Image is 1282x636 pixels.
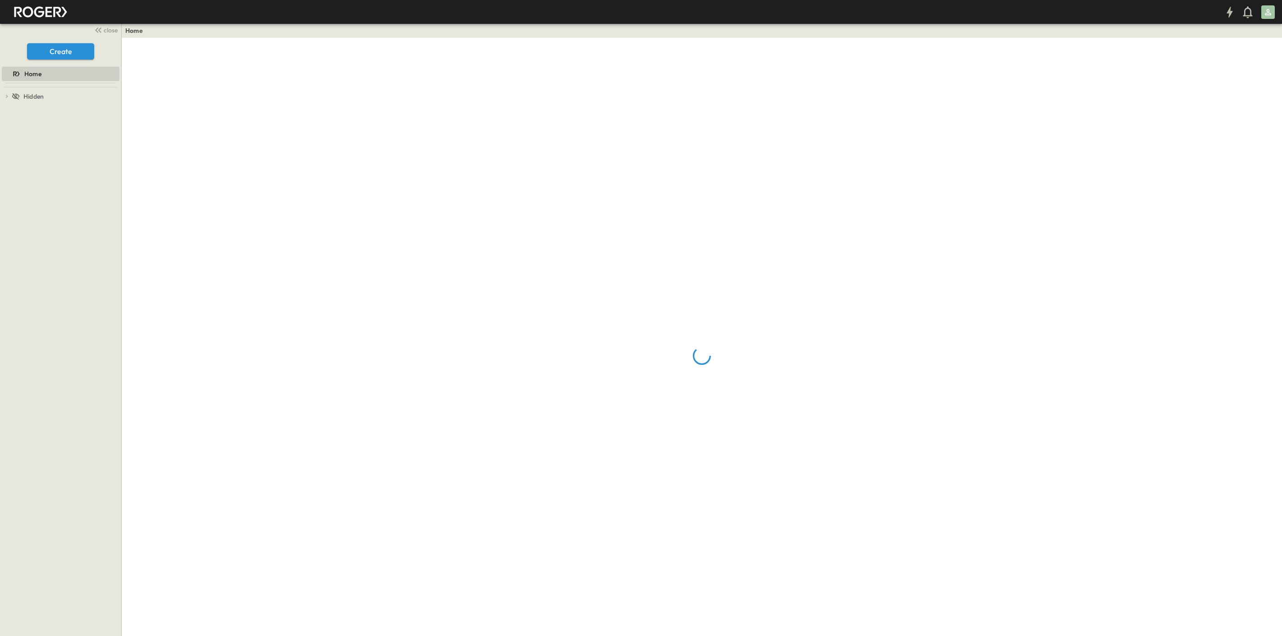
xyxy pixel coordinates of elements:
a: Home [2,68,118,80]
span: Home [24,69,41,78]
span: close [104,26,118,35]
button: close [91,23,119,36]
a: Home [125,26,143,35]
span: Hidden [23,92,44,101]
nav: breadcrumbs [125,26,148,35]
button: Create [27,43,94,59]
